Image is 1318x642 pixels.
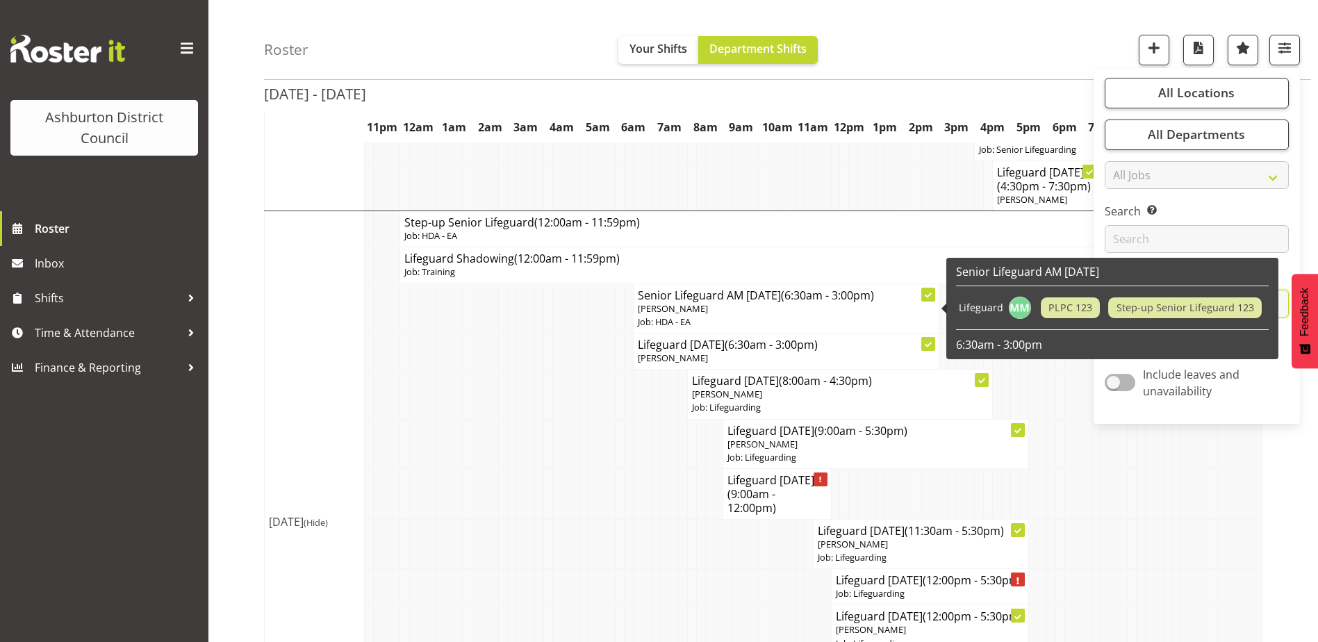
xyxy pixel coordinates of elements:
th: 1pm [867,111,903,143]
img: Rosterit website logo [10,35,125,63]
th: 6am [616,111,652,143]
th: 11am [795,111,831,143]
h4: Lifeguard [DATE] [836,609,1024,623]
th: 8am [687,111,723,143]
h4: Senior Lifeguard AM [DATE] [638,288,934,302]
span: Inbox [35,253,201,274]
th: 5am [579,111,616,143]
span: [PERSON_NAME] [638,302,708,315]
h4: Lifeguard [DATE] [836,573,1024,587]
th: 1am [436,111,472,143]
p: Job: Lifeguarding [836,587,1024,600]
span: Your Shifts [629,41,687,56]
h4: Lifeguard Shadowing [404,252,1249,265]
button: Filter Shifts [1269,35,1300,65]
span: [PERSON_NAME] [836,623,906,636]
h4: Lifeguard [DATE] [638,338,934,352]
h4: Lifeguard [DATE] [727,424,1023,438]
p: Job: HDA - EA [404,229,1249,242]
span: (8:00am - 4:30pm) [779,373,872,388]
button: Department Shifts [698,36,818,64]
span: PLPC 123 [1048,300,1092,315]
span: [PERSON_NAME] [818,538,888,550]
input: Search [1105,226,1289,254]
span: (Hide) [304,516,328,529]
button: Highlight an important date within the roster. [1228,35,1258,65]
th: 10am [759,111,796,143]
span: Time & Attendance [35,322,181,343]
span: (12:00pm - 5:30pm) [923,609,1023,624]
span: Shifts [35,288,181,308]
span: Feedback [1299,288,1311,336]
p: Job: HDA - EA [638,315,934,329]
p: Job: Lifeguarding [727,451,1023,464]
p: Job: Training [404,265,1249,279]
span: All Locations [1158,85,1235,101]
img: michelle-morgan458.jpg [1009,297,1031,319]
button: Your Shifts [618,36,698,64]
span: [PERSON_NAME] [727,438,798,450]
span: Roster [35,218,201,239]
th: 12pm [831,111,867,143]
th: 9am [723,111,759,143]
th: 11pm [364,111,400,143]
span: (9:00am - 12:00pm) [727,486,776,516]
span: [PERSON_NAME] [997,193,1067,206]
h4: Lifeguard [DATE] [692,374,988,388]
th: 3am [508,111,544,143]
th: 4pm [975,111,1011,143]
h4: Lifeguard [DATE] [727,473,826,515]
h6: Senior Lifeguard AM [DATE] [956,265,1269,279]
span: Step-up Senior Lifeguard 123 [1117,300,1254,315]
button: Feedback - Show survey [1292,274,1318,368]
span: All Departments [1148,126,1245,143]
button: Add a new shift [1139,35,1169,65]
span: Finance & Reporting [35,357,181,378]
th: 7am [652,111,688,143]
span: Department Shifts [709,41,807,56]
th: 4am [544,111,580,143]
th: 2pm [903,111,939,143]
button: Download a PDF of the roster according to the set date range. [1183,35,1214,65]
th: 5pm [1010,111,1046,143]
h4: Lifeguard [DATE] [997,165,1096,193]
span: (12:00am - 11:59pm) [514,251,620,266]
div: Ashburton District Council [24,107,184,149]
h4: Roster [264,42,308,58]
span: (12:00am - 11:59pm) [534,215,640,230]
span: Include leaves and unavailability [1143,367,1239,399]
p: Job: Lifeguarding [692,401,988,414]
th: 6pm [1046,111,1082,143]
span: (11:30am - 5:30pm) [905,523,1004,538]
span: (9:00am - 5:30pm) [814,423,907,438]
th: 7pm [1082,111,1119,143]
span: (6:30am - 3:00pm) [781,288,874,303]
h4: Step-up Senior Lifeguard [404,215,1249,229]
label: Search [1105,204,1289,220]
th: 2am [472,111,508,143]
button: All Departments [1105,120,1289,150]
span: [PERSON_NAME] [692,388,762,400]
th: 3pm [939,111,975,143]
h2: [DATE] - [DATE] [264,85,366,103]
p: Job: Lifeguarding [818,551,1024,564]
th: 12am [400,111,436,143]
h4: Lifeguard [DATE] [818,524,1024,538]
span: (4:30pm - 7:30pm) [997,179,1091,194]
p: Job: Senior Lifeguarding [979,143,1167,156]
span: [PERSON_NAME] [638,352,708,364]
td: Lifeguard [956,293,1006,322]
span: (6:30am - 3:00pm) [725,337,818,352]
button: All Locations [1105,78,1289,108]
p: 6:30am - 3:00pm [956,337,1269,352]
span: (12:00pm - 5:30pm) [923,573,1023,588]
